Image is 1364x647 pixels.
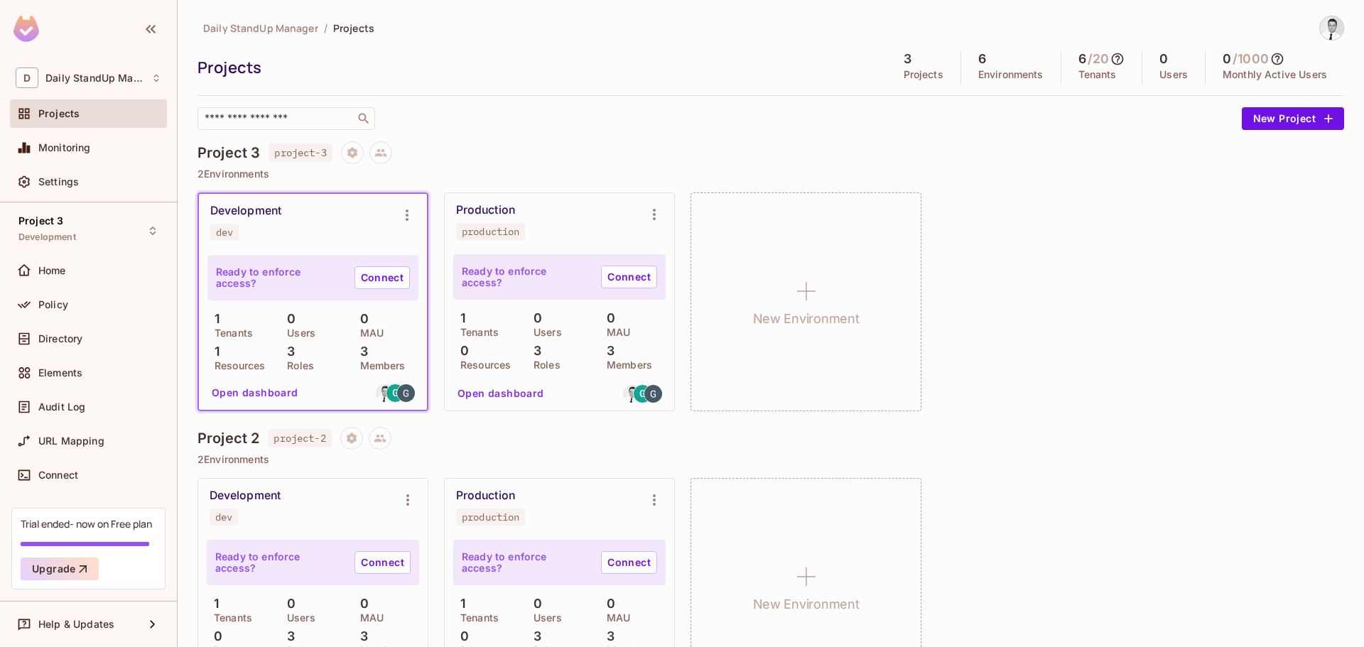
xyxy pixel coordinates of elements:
p: Environments [978,69,1044,80]
p: Resources [207,360,265,371]
p: Users [280,612,315,624]
p: Users [1159,69,1188,80]
span: Audit Log [38,401,85,413]
span: D [16,67,38,88]
h4: Project 2 [197,430,259,447]
p: Ready to enforce access? [462,551,590,574]
p: 2 Environments [197,454,1344,465]
p: Ready to enforce access? [462,266,590,288]
p: MAU [600,327,630,338]
p: 3 [280,344,295,359]
div: Trial ended- now on Free plan [21,517,152,531]
span: Projects [38,108,80,119]
span: Connect [38,469,78,481]
div: production [462,226,519,237]
p: Roles [526,359,561,371]
p: 2 Environments [197,168,1344,180]
img: gjovanovic.st@gmail.com [623,385,641,403]
button: Environment settings [393,201,421,229]
p: 0 [526,597,542,611]
span: Settings [38,176,79,187]
p: Users [280,327,315,339]
p: 0 [280,312,296,326]
p: Resources [453,359,511,371]
span: Development [18,232,76,243]
p: Ready to enforce access? [216,266,343,289]
p: 1 [207,312,220,326]
p: 1 [453,311,465,325]
h1: New Environment [753,308,860,330]
li: / [324,21,328,35]
p: 0 [600,597,615,611]
div: Development [210,489,281,503]
a: Connect [354,266,410,289]
p: 1 [207,597,219,611]
h5: 6 [1078,52,1086,66]
div: production [462,511,519,523]
p: MAU [353,327,384,339]
button: Open dashboard [206,381,304,404]
span: Project 3 [18,215,63,227]
p: Tenants [453,327,499,338]
img: SReyMgAAAABJRU5ErkJggg== [13,16,39,42]
span: project-3 [269,143,332,162]
span: project-2 [268,429,331,447]
p: Users [526,327,562,338]
p: 0 [353,597,369,611]
p: 0 [526,311,542,325]
p: 3 [353,344,368,359]
a: Connect [601,266,657,288]
p: 3 [600,344,615,358]
p: 0 [207,629,222,643]
div: Production [456,489,515,503]
span: Projects [333,21,374,35]
span: G [392,388,399,398]
p: MAU [353,612,384,624]
img: goran.emft@gmail.com [397,384,415,402]
p: 1 [453,597,465,611]
img: gjovanovic.st@gmail.com [376,384,394,402]
h5: 0 [1159,52,1168,66]
button: Environment settings [640,486,669,514]
span: Project settings [340,434,363,447]
a: Connect [601,551,657,574]
p: Projects [904,69,943,80]
span: Project settings [341,148,364,162]
p: Tenants [1078,69,1117,80]
button: New Project [1242,107,1344,130]
p: Tenants [207,327,253,339]
span: URL Mapping [38,435,104,447]
span: Help & Updates [38,619,114,630]
button: Open dashboard [452,382,550,405]
p: Ready to enforce access? [215,551,343,574]
span: Policy [38,299,68,310]
p: Monthly Active Users [1223,69,1327,80]
p: 1 [207,344,220,359]
span: Workspace: Daily StandUp Manager [45,72,144,84]
p: Tenants [207,612,252,624]
p: 0 [453,344,469,358]
p: MAU [600,612,630,624]
a: Connect [354,551,411,574]
h5: / 1000 [1233,52,1269,66]
span: G [639,388,646,398]
button: Environment settings [394,486,422,514]
span: Home [38,265,66,276]
p: 3 [526,629,541,643]
p: 0 [280,597,296,611]
p: Members [353,360,406,371]
p: 3 [526,344,541,358]
div: Development [210,204,281,218]
h5: 0 [1223,52,1231,66]
button: Upgrade [21,558,99,580]
h5: 6 [978,52,986,66]
div: Production [456,203,515,217]
p: 0 [453,629,469,643]
div: dev [215,511,232,523]
h4: Project 3 [197,144,260,161]
p: 3 [600,629,615,643]
p: Users [526,612,562,624]
p: Tenants [453,612,499,624]
div: Projects [197,57,879,78]
p: 3 [280,629,295,643]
